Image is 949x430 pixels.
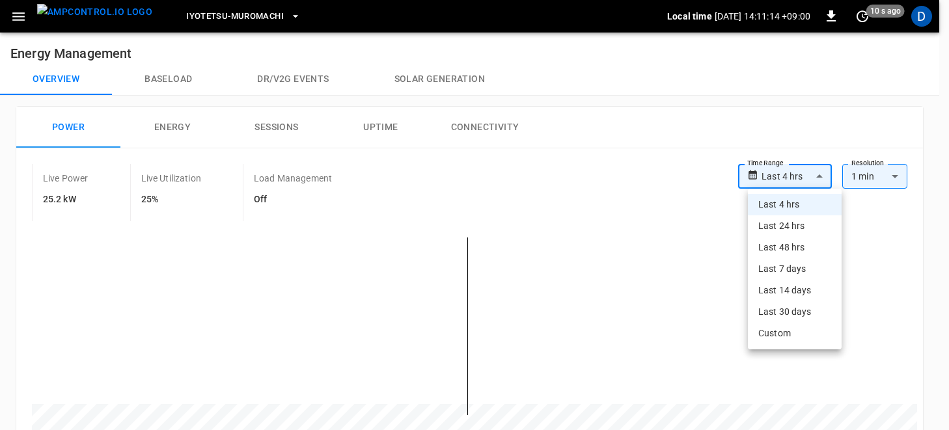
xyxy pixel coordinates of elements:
li: Last 4 hrs [748,194,842,215]
li: Last 24 hrs [748,215,842,237]
li: Custom [748,323,842,344]
li: Last 7 days [748,258,842,280]
li: Last 48 hrs [748,237,842,258]
li: Last 14 days [748,280,842,301]
li: Last 30 days [748,301,842,323]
